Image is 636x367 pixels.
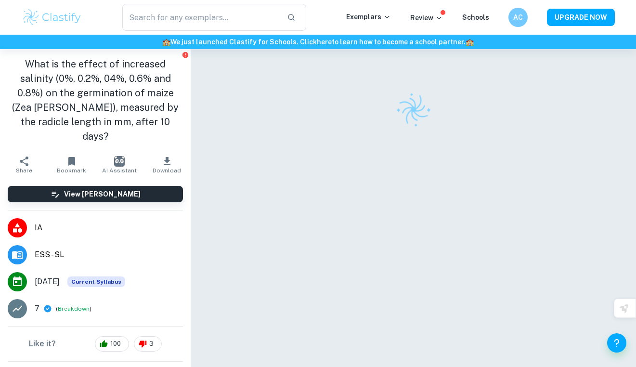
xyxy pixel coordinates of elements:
[512,12,523,23] h6: AC
[56,304,91,314] span: ( )
[64,189,141,199] h6: View [PERSON_NAME]
[48,151,95,178] button: Bookmark
[346,12,391,22] p: Exemplars
[182,51,189,58] button: Report issue
[2,37,634,47] h6: We just launched Clastify for Schools. Click to learn how to become a school partner.
[466,38,474,46] span: 🏫
[410,13,443,23] p: Review
[607,333,626,353] button: Help and Feedback
[57,167,86,174] span: Bookmark
[462,13,489,21] a: Schools
[35,222,183,234] span: IA
[29,338,56,350] h6: Like it?
[95,151,143,178] button: AI Assistant
[134,336,162,352] div: 3
[122,4,280,31] input: Search for any exemplars...
[67,276,125,287] div: This exemplar is based on the current syllabus. Feel free to refer to it for inspiration/ideas wh...
[16,167,32,174] span: Share
[58,304,90,313] button: Breakdown
[389,86,437,133] img: Clastify logo
[508,8,528,27] button: AC
[95,336,129,352] div: 100
[144,339,159,349] span: 3
[143,151,191,178] button: Download
[35,276,60,288] span: [DATE]
[35,249,183,261] span: ESS - SL
[547,9,615,26] button: UPGRADE NOW
[22,8,83,27] img: Clastify logo
[162,38,170,46] span: 🏫
[8,57,183,144] h1: What is the effect of increased salinity (0%, 0.2%, 04%, 0.6% and 0.8%) on the germination of mai...
[102,167,137,174] span: AI Assistant
[114,156,125,167] img: AI Assistant
[35,303,39,315] p: 7
[105,339,126,349] span: 100
[67,276,125,287] span: Current Syllabus
[317,38,332,46] a: here
[153,167,181,174] span: Download
[8,186,183,202] button: View [PERSON_NAME]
